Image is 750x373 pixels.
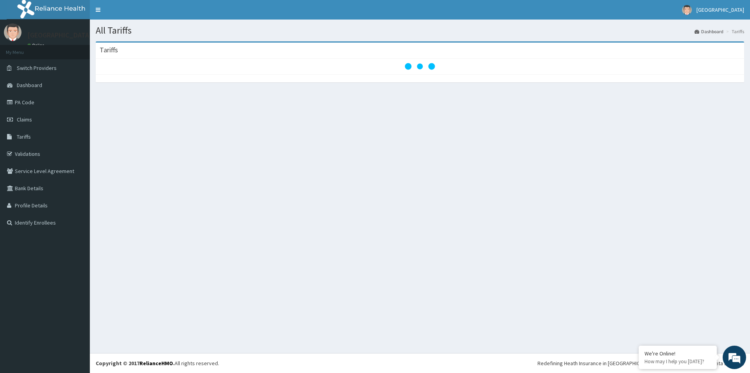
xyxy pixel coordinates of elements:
div: Redefining Heath Insurance in [GEOGRAPHIC_DATA] using Telemedicine and Data Science! [537,359,744,367]
img: User Image [682,5,692,15]
footer: All rights reserved. [90,353,750,373]
span: Switch Providers [17,64,57,71]
a: RelianceHMO [139,360,173,367]
span: Dashboard [17,82,42,89]
h3: Tariffs [100,46,118,54]
span: [GEOGRAPHIC_DATA] [696,6,744,13]
span: Tariffs [17,133,31,140]
a: Online [27,43,46,48]
p: How may I help you today? [645,358,711,365]
svg: audio-loading [404,51,436,82]
li: Tariffs [724,28,744,35]
strong: Copyright © 2017 . [96,360,175,367]
div: We're Online! [645,350,711,357]
a: Dashboard [695,28,723,35]
span: Claims [17,116,32,123]
img: User Image [4,23,21,41]
p: [GEOGRAPHIC_DATA] [27,32,92,39]
h1: All Tariffs [96,25,744,36]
